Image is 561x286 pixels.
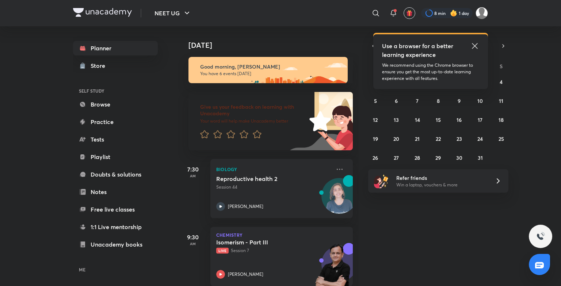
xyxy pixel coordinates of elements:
button: avatar [404,7,415,19]
p: [PERSON_NAME] [228,271,263,278]
a: Notes [73,185,158,199]
p: Biology [216,165,331,174]
h6: ME [73,263,158,276]
img: Avatar [322,182,357,217]
abbr: October 7, 2025 [416,97,419,104]
abbr: October 4, 2025 [500,78,503,85]
a: Browse [73,97,158,112]
abbr: October 29, 2025 [435,154,441,161]
abbr: October 30, 2025 [456,154,462,161]
p: We recommend using the Chrome browser to ensure you get the most up-to-date learning experience w... [382,62,479,82]
button: October 27, 2025 [390,152,402,163]
a: Playlist [73,150,158,164]
a: Store [73,58,158,73]
button: October 20, 2025 [390,133,402,144]
img: Company Logo [73,8,132,17]
abbr: Saturday [500,63,503,70]
button: October 15, 2025 [432,114,444,125]
abbr: October 16, 2025 [457,116,462,123]
abbr: October 5, 2025 [374,97,377,104]
abbr: October 8, 2025 [437,97,440,104]
button: October 30, 2025 [453,152,465,163]
abbr: October 9, 2025 [458,97,461,104]
button: October 7, 2025 [412,95,423,107]
a: Practice [73,115,158,129]
abbr: October 14, 2025 [415,116,420,123]
abbr: October 22, 2025 [436,135,441,142]
h5: Isomerism - Part III [216,239,307,246]
button: October 25, 2025 [495,133,507,144]
button: October 8, 2025 [432,95,444,107]
span: Live [216,248,229,254]
img: morning [188,57,348,83]
p: AM [178,174,207,178]
button: October 22, 2025 [432,133,444,144]
abbr: October 31, 2025 [478,154,483,161]
abbr: October 28, 2025 [415,154,420,161]
button: October 28, 2025 [412,152,423,163]
button: October 13, 2025 [390,114,402,125]
abbr: October 17, 2025 [478,116,482,123]
button: October 10, 2025 [474,95,486,107]
img: avatar [406,10,413,16]
img: ttu [536,232,545,241]
a: Unacademy books [73,237,158,252]
p: Session 7 [216,247,331,254]
abbr: October 27, 2025 [394,154,399,161]
abbr: October 20, 2025 [393,135,399,142]
button: October 16, 2025 [453,114,465,125]
h6: Refer friends [396,174,486,182]
abbr: October 23, 2025 [457,135,462,142]
button: October 12, 2025 [370,114,381,125]
button: October 14, 2025 [412,114,423,125]
h6: Good morning, [PERSON_NAME] [200,63,341,70]
h6: SELF STUDY [73,85,158,97]
abbr: October 21, 2025 [415,135,420,142]
button: October 18, 2025 [495,114,507,125]
button: October 6, 2025 [390,95,402,107]
p: [PERSON_NAME] [228,203,263,210]
button: October 31, 2025 [474,152,486,163]
button: October 24, 2025 [474,133,486,144]
a: Free live classes [73,202,158,217]
abbr: October 24, 2025 [477,135,483,142]
button: October 4, 2025 [495,76,507,88]
a: Tests [73,132,158,147]
p: Chemistry [216,233,347,237]
img: streak [450,9,457,17]
abbr: October 13, 2025 [394,116,399,123]
h5: 9:30 [178,233,207,241]
img: Harshu [476,7,488,19]
button: October 21, 2025 [412,133,423,144]
button: October 23, 2025 [453,133,465,144]
button: October 26, 2025 [370,152,381,163]
h4: [DATE] [188,41,360,50]
p: Win a laptop, vouchers & more [396,182,486,188]
p: Your word will help make Unacademy better [200,118,307,124]
h5: Use a browser for a better learning experience [382,42,455,59]
abbr: October 15, 2025 [436,116,441,123]
a: 1:1 Live mentorship [73,220,158,234]
abbr: October 25, 2025 [499,135,504,142]
img: referral [374,174,389,188]
a: Doubts & solutions [73,167,158,182]
button: October 17, 2025 [474,114,486,125]
a: Planner [73,41,158,55]
abbr: October 18, 2025 [499,116,504,123]
abbr: October 19, 2025 [373,135,378,142]
abbr: October 12, 2025 [373,116,378,123]
p: You have 6 events [DATE] [200,71,341,77]
h6: Give us your feedback on learning with Unacademy [200,104,307,117]
p: AM [178,241,207,246]
abbr: October 26, 2025 [373,154,378,161]
p: Session 44 [216,184,331,190]
h5: Reproductive health 2 [216,175,307,182]
div: Store [91,61,110,70]
a: Company Logo [73,8,132,19]
abbr: October 11, 2025 [499,97,503,104]
button: October 19, 2025 [370,133,381,144]
h5: 7:30 [178,165,207,174]
button: October 29, 2025 [432,152,444,163]
abbr: October 6, 2025 [395,97,398,104]
button: October 11, 2025 [495,95,507,107]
